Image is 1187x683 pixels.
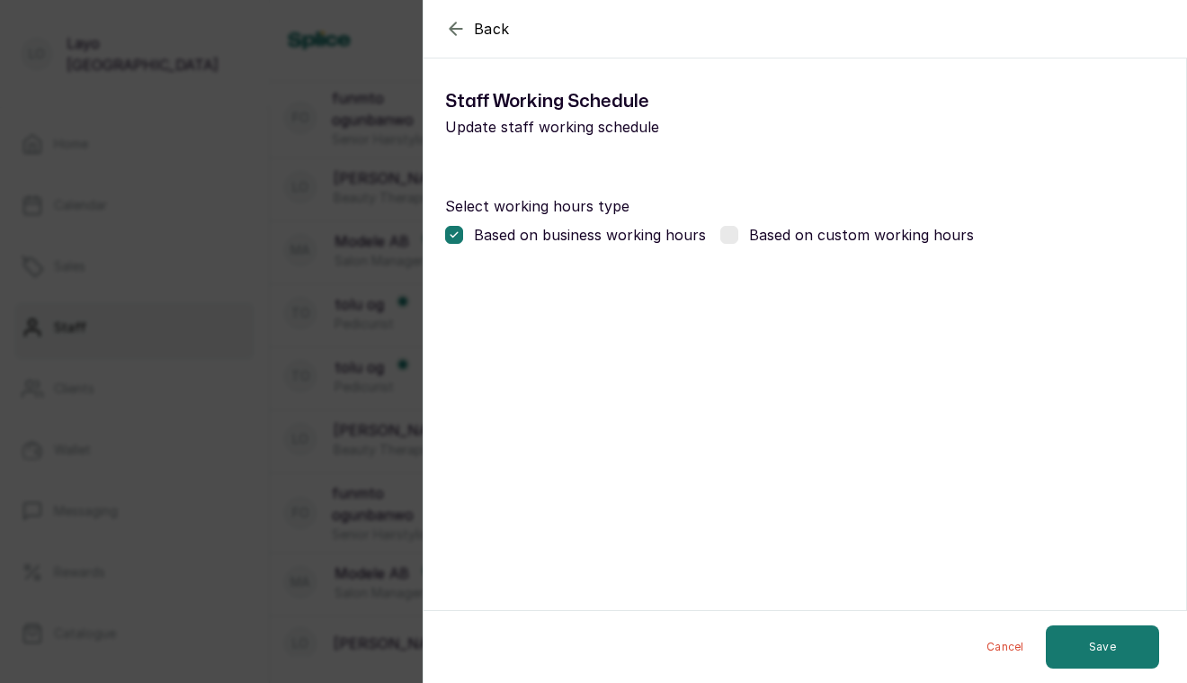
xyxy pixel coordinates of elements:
span: Back [474,18,510,40]
button: Save [1046,625,1159,669]
p: Based on business working hours [474,224,706,246]
p: Select working hours type [445,195,1165,217]
p: Based on custom working hours [749,224,974,246]
h1: Staff Working Schedule [445,87,805,116]
p: Update staff working schedule [445,116,805,138]
button: Back [445,18,510,40]
button: Cancel [972,625,1039,669]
